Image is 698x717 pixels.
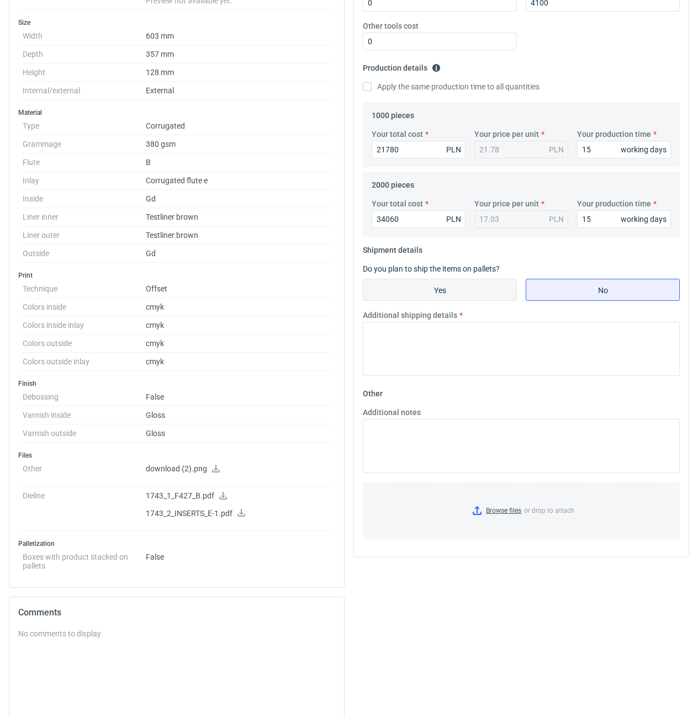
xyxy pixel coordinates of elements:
[363,33,517,50] input: 0
[23,82,146,100] dt: Internal/external
[363,81,540,92] label: Apply the same production time to all quantities
[23,117,146,135] dt: Type
[372,129,423,140] label: Your total cost
[146,45,331,63] dd: 357 mm
[23,226,146,245] dt: Liner outer
[363,59,441,72] legend: Production details
[372,141,466,158] input: 0
[146,464,331,474] p: download (2).png
[526,279,680,301] label: No
[23,27,146,45] dt: Width
[577,129,651,140] label: Your production time
[18,451,335,460] h3: Files
[146,82,331,100] dd: External
[18,108,335,117] h3: Material
[23,135,146,153] dt: Grammage
[372,176,414,189] legend: 2000 pieces
[146,208,331,226] dd: Testliner brown
[23,172,146,190] dt: Inlay
[363,385,383,398] legend: Other
[146,491,331,501] p: 1743_1_F427_B.pdf
[577,141,671,158] input: 0
[23,280,146,298] dt: Technique
[146,509,331,519] p: 1743_2_INSERTS_E-1.pdf
[23,406,146,424] dt: Varnish inside
[23,153,146,172] dt: Flute
[446,144,461,155] div: PLN
[18,379,335,388] h3: Finish
[23,208,146,226] dt: Liner inner
[18,628,335,639] div: No comments to display
[146,245,331,263] dd: Gd
[363,241,422,254] legend: Shipment details
[577,210,671,228] input: 0
[23,298,146,316] dt: Colors inside
[363,264,500,273] label: Do you plan to ship the items on pallets?
[363,310,457,321] label: Additional shipping details
[146,424,331,443] dd: Gloss
[363,482,679,539] label: or drop to attach
[18,271,335,280] h3: Print
[146,316,331,334] dd: cmyk
[146,135,331,153] dd: 380 gsm
[474,129,539,140] label: Your price per unit
[146,280,331,298] dd: Offset
[372,107,414,120] legend: 1000 pieces
[23,548,146,570] dt: Boxes with product stacked on pallets
[23,245,146,263] dt: Outside
[23,353,146,371] dt: Colors outside inlay
[549,214,564,225] div: PLN
[621,214,667,225] div: working days
[146,172,331,190] dd: Corrugated flute e
[23,45,146,63] dt: Depth
[146,153,331,172] dd: B
[146,298,331,316] dd: cmyk
[146,27,331,45] dd: 603 mm
[23,487,146,532] dt: Dieline
[23,334,146,353] dt: Colors outside
[146,63,331,82] dd: 128 mm
[577,198,651,209] label: Your production time
[446,214,461,225] div: PLN
[146,226,331,245] dd: Testliner brown
[363,407,421,418] label: Additional notes
[549,144,564,155] div: PLN
[23,190,146,208] dt: Inside
[474,198,539,209] label: Your price per unit
[146,406,331,424] dd: Gloss
[146,388,331,406] dd: False
[23,424,146,443] dt: Varnish outside
[146,548,331,570] dd: False
[621,144,667,155] div: working days
[18,606,335,619] h2: Comments
[18,18,335,27] h3: Size
[363,279,517,301] label: Yes
[363,20,419,31] label: Other tools cost
[23,316,146,334] dt: Colors inside inlay
[146,353,331,371] dd: cmyk
[23,63,146,82] dt: Height
[18,539,335,548] h3: Palletization
[23,388,146,406] dt: Debossing
[146,190,331,208] dd: Gd
[372,198,423,209] label: Your total cost
[372,210,466,228] input: 0
[23,460,146,487] dt: Other
[146,117,331,135] dd: Corrugated
[146,334,331,353] dd: cmyk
